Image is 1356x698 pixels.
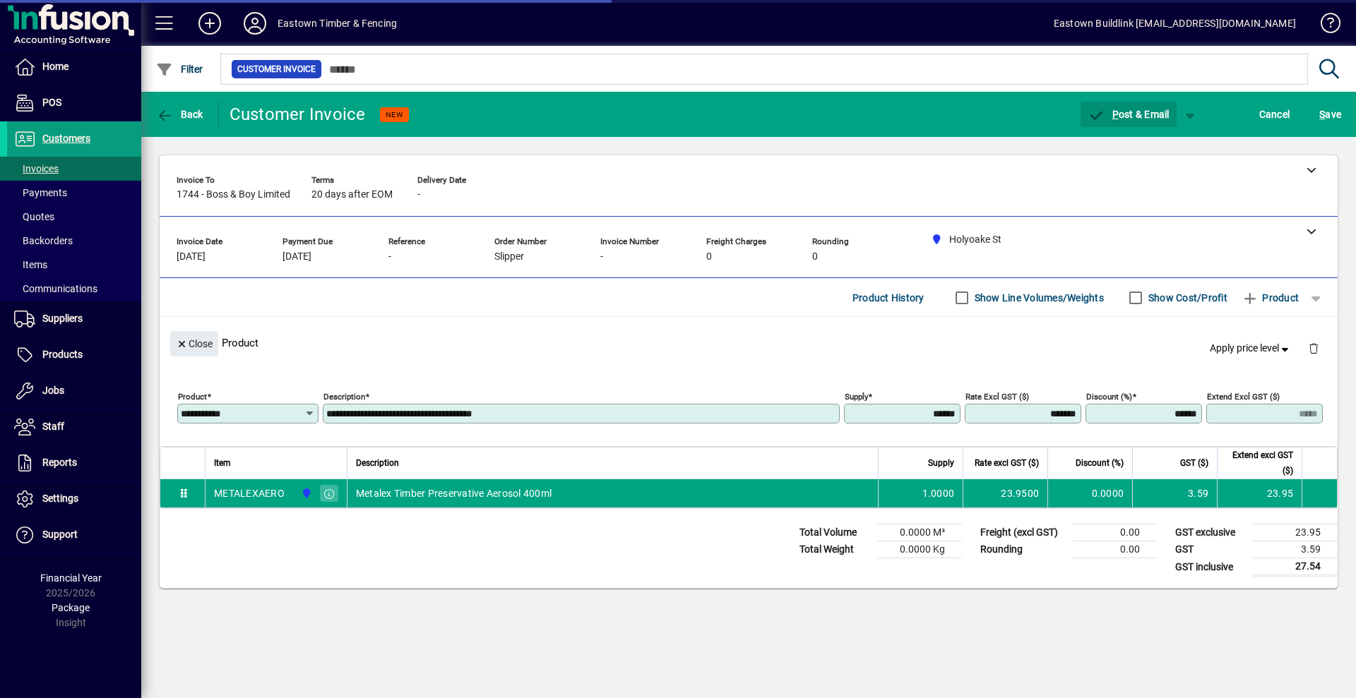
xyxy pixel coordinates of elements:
td: GST inclusive [1168,558,1253,576]
td: Freight (excl GST) [973,524,1072,541]
td: Total Weight [792,541,877,558]
span: Jobs [42,385,64,396]
button: Cancel [1256,102,1294,127]
div: 23.9500 [972,486,1039,500]
span: Settings [42,493,78,504]
span: Supply [928,455,954,471]
td: 3.59 [1253,541,1338,558]
span: Holyoake St [297,486,314,501]
button: Post & Email [1081,102,1177,127]
span: Item [214,455,231,471]
span: S [1319,109,1325,120]
span: Product History [852,287,924,309]
span: 20 days after EOM [311,189,393,200]
td: 3.59 [1132,479,1217,507]
span: Cancel [1259,103,1290,126]
span: - [600,251,603,263]
span: 0 [706,251,712,263]
button: Add [187,11,232,36]
span: Filter [156,64,203,75]
button: Product History [847,285,930,311]
a: Communications [7,277,141,301]
span: 1.0000 [922,486,955,500]
span: Discount (%) [1076,455,1124,471]
app-page-header-button: Close [167,337,222,349]
span: Product [1242,287,1299,309]
span: Items [14,259,47,270]
div: METALEXAERO [214,486,285,500]
td: 0.00 [1072,541,1157,558]
span: Slipper [494,251,524,263]
span: Suppliers [42,313,83,324]
button: Back [153,102,207,127]
mat-label: Supply [845,392,868,402]
span: 0 [812,251,818,263]
span: [DATE] [282,251,311,263]
button: Filter [153,56,207,82]
a: Settings [7,481,141,517]
span: Customer Invoice [237,62,316,76]
div: Eastown Buildlink [EMAIL_ADDRESS][DOMAIN_NAME] [1054,12,1296,35]
td: GST exclusive [1168,524,1253,541]
span: ave [1319,103,1341,126]
td: 27.54 [1253,558,1338,576]
span: ost & Email [1088,109,1170,120]
mat-label: Discount (%) [1086,392,1132,402]
button: Apply price level [1204,336,1297,361]
mat-label: Product [178,392,207,402]
td: 23.95 [1217,479,1302,507]
td: 0.0000 Kg [877,541,962,558]
span: - [417,189,420,200]
td: Rounding [973,541,1072,558]
mat-label: Extend excl GST ($) [1207,392,1280,402]
span: Backorders [14,235,73,246]
span: Payments [14,187,67,198]
span: Description [356,455,399,471]
label: Show Line Volumes/Weights [972,291,1104,305]
mat-label: Rate excl GST ($) [965,392,1029,402]
button: Profile [232,11,278,36]
td: GST [1168,541,1253,558]
span: P [1112,109,1119,120]
a: Backorders [7,229,141,253]
a: Payments [7,181,141,205]
div: Eastown Timber & Fencing [278,12,397,35]
label: Show Cost/Profit [1146,291,1227,305]
span: Invoices [14,163,59,174]
a: Home [7,49,141,85]
span: Support [42,529,78,540]
div: Product [160,317,1338,368]
span: Home [42,61,69,72]
div: Customer Invoice [230,103,366,126]
span: POS [42,97,61,108]
a: Support [7,517,141,553]
td: 0.0000 M³ [877,524,962,541]
span: [DATE] [177,251,206,263]
a: Invoices [7,157,141,181]
button: Product [1235,285,1306,311]
a: Products [7,337,141,373]
span: Communications [14,283,97,294]
button: Close [170,331,218,356]
span: Quotes [14,211,54,222]
td: 0.0000 [1047,479,1132,507]
app-page-header-button: Back [141,102,219,127]
span: Financial Year [40,572,102,584]
a: POS [7,85,141,121]
a: Reports [7,445,141,481]
td: 23.95 [1253,524,1338,541]
span: Package [52,602,90,613]
span: Apply price level [1210,341,1292,356]
mat-label: Description [323,392,365,402]
span: Customers [42,133,90,144]
span: GST ($) [1180,455,1208,471]
span: - [388,251,391,263]
a: Items [7,253,141,277]
button: Save [1316,102,1345,127]
app-page-header-button: Delete [1297,342,1331,354]
span: Products [42,349,83,360]
a: Suppliers [7,301,141,337]
a: Jobs [7,373,141,409]
span: Close [176,332,213,356]
span: Extend excl GST ($) [1226,447,1293,479]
